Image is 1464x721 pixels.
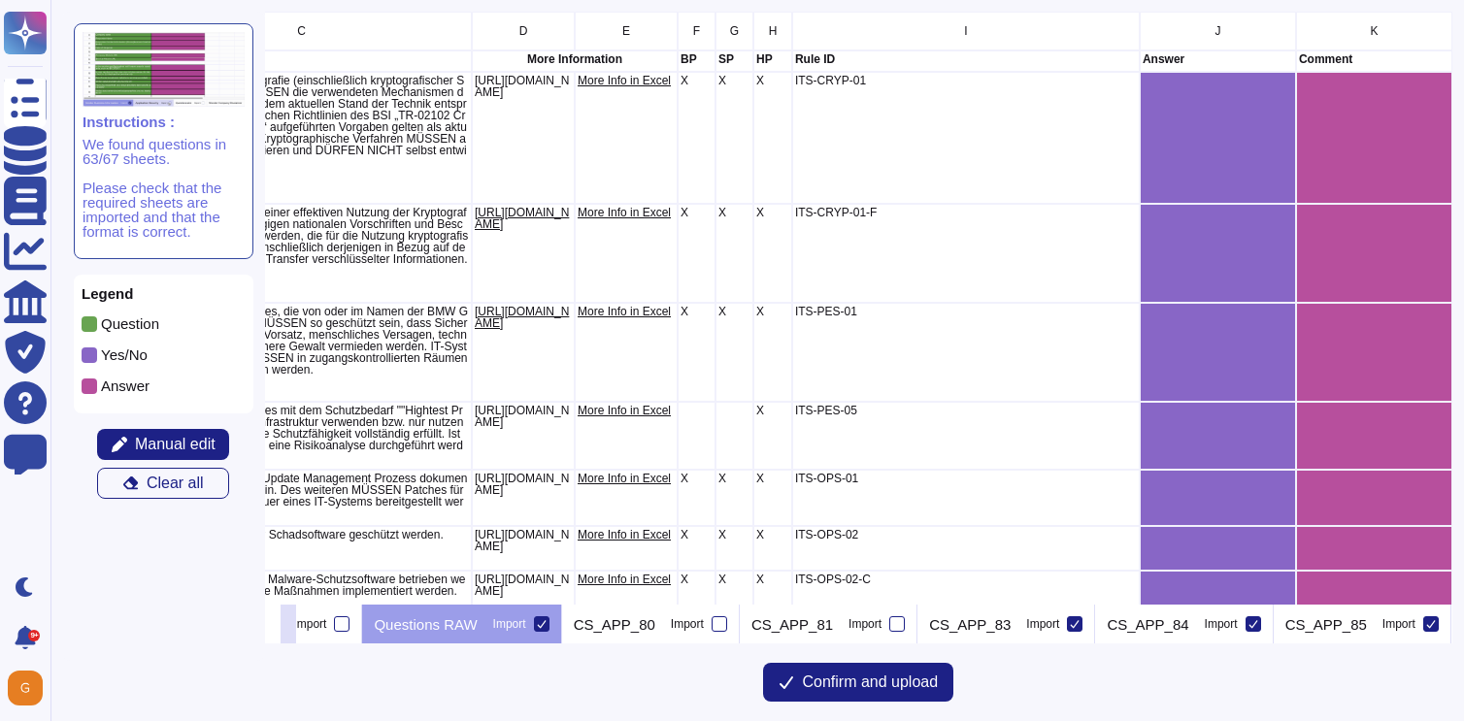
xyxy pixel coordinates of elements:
[578,529,675,541] p: More Info in Excel
[134,405,469,463] p: IT-Systeme und IT-Services mit dem Schutzbedarf ""Hightest Protection"" dürfen nur IT-Infrastrukt...
[475,53,675,65] p: More Information
[621,25,629,37] span: E
[681,53,713,65] p: BP
[293,618,326,630] div: Import
[756,75,789,86] p: X
[681,529,713,541] p: X
[1285,617,1367,632] p: CS_APP_85
[518,25,527,37] span: D
[681,306,713,317] p: X
[751,617,833,632] p: CS_APP_81
[134,529,469,541] p: IT-Systeme MÜSSEN vor Schadsoftware geschützt werden.
[756,405,789,416] p: X
[265,12,1452,605] div: grid
[1370,25,1378,37] span: K
[578,75,675,86] p: More Info in Excel
[1382,618,1415,630] div: Import
[134,75,469,168] p: Beim Einsatz von Kryptografie (einschließlich kryptografischer Schlüsselverwaltung) MÜSSEN die ve...
[83,137,245,239] p: We found questions in 63/67 sheets. Please check that the required sheets are imported and that t...
[756,207,789,218] p: X
[134,207,469,265] p: Bei der Implementierung einer effektiven Nutzung der Kryptografie MÜSSEN die einschlägigen nation...
[83,115,245,129] p: Instructions :
[134,53,469,65] p: Rule (German)
[681,207,713,218] p: X
[692,25,699,37] span: F
[794,53,1136,65] p: Rule ID
[756,306,789,317] p: X
[578,574,675,585] p: More Info in Excel
[964,25,967,37] span: I
[1298,53,1448,65] p: Comment
[578,306,675,317] p: More Info in Excel
[763,663,953,702] button: Confirm and upload
[729,25,738,37] span: G
[97,468,229,499] button: Clear all
[1214,25,1220,37] span: J
[718,306,750,317] p: X
[101,378,150,393] p: Answer
[97,429,229,460] button: Manual edit
[1107,617,1188,632] p: CS_APP_84
[802,674,938,690] span: Confirm and upload
[794,473,1136,484] p: ITS-OPS-01
[1205,618,1238,630] div: Import
[1142,53,1292,65] p: Answer
[929,617,1011,632] p: CS_APP_83
[718,75,750,86] p: X
[475,574,572,597] p: [URL][DOMAIN_NAME]
[475,306,572,329] p: [URL][DOMAIN_NAME]
[475,207,572,230] p: [URL][DOMAIN_NAME]
[718,574,750,585] p: X
[493,618,526,630] div: Import
[756,529,789,541] p: X
[794,574,1136,585] p: ITS-OPS-02-C
[475,529,572,552] p: [URL][DOMAIN_NAME]
[756,574,789,585] p: X
[681,75,713,86] p: X
[101,347,148,362] p: Yes/No
[848,618,882,630] div: Import
[671,618,704,630] div: Import
[297,25,306,37] span: C
[794,529,1136,541] p: ITS-OPS-02
[794,306,1136,317] p: ITS-PES-01
[718,207,750,218] p: X
[147,475,204,491] span: Clear all
[681,473,713,484] p: X
[475,405,572,428] p: [URL][DOMAIN_NAME]
[28,630,40,641] div: 9+
[82,286,246,301] p: Legend
[578,207,675,218] p: More Info in Excel
[83,32,245,107] img: instruction
[134,473,469,519] p: Es MUSS ein Patch und Update Management Prozess dokumentiert und implementiert sein. Des weiteren...
[718,53,750,65] p: SP
[756,53,789,65] p: HP
[8,671,43,705] img: user
[475,75,572,98] p: [URL][DOMAIN_NAME]
[574,617,655,632] p: CS_APP_80
[794,207,1136,218] p: ITS-CRYP-01-F
[374,617,477,632] p: Questions RAW
[475,473,572,496] p: [URL][DOMAIN_NAME]
[768,25,777,37] span: H
[578,473,675,484] p: More Info in Excel
[134,306,469,376] p: IT-Systeme und IT-Services, die von oder im Namen der BMW Group betrieben werden, MÜSSEN so gesch...
[794,405,1136,416] p: ITS-PES-05
[578,405,675,416] p: More Info in Excel
[756,473,789,484] p: X
[101,316,159,331] p: Question
[135,437,216,452] span: Manual edit
[681,574,713,585] p: X
[718,529,750,541] p: X
[4,667,56,709] button: user
[718,473,750,484] p: X
[134,574,469,597] p: Für IT-Systeme, die ohne Malware-Schutzsoftware betrieben werden, MÜSSEN alternative Maßnahmen im...
[1026,618,1059,630] div: Import
[794,75,1136,86] p: ITS-CRYP-01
